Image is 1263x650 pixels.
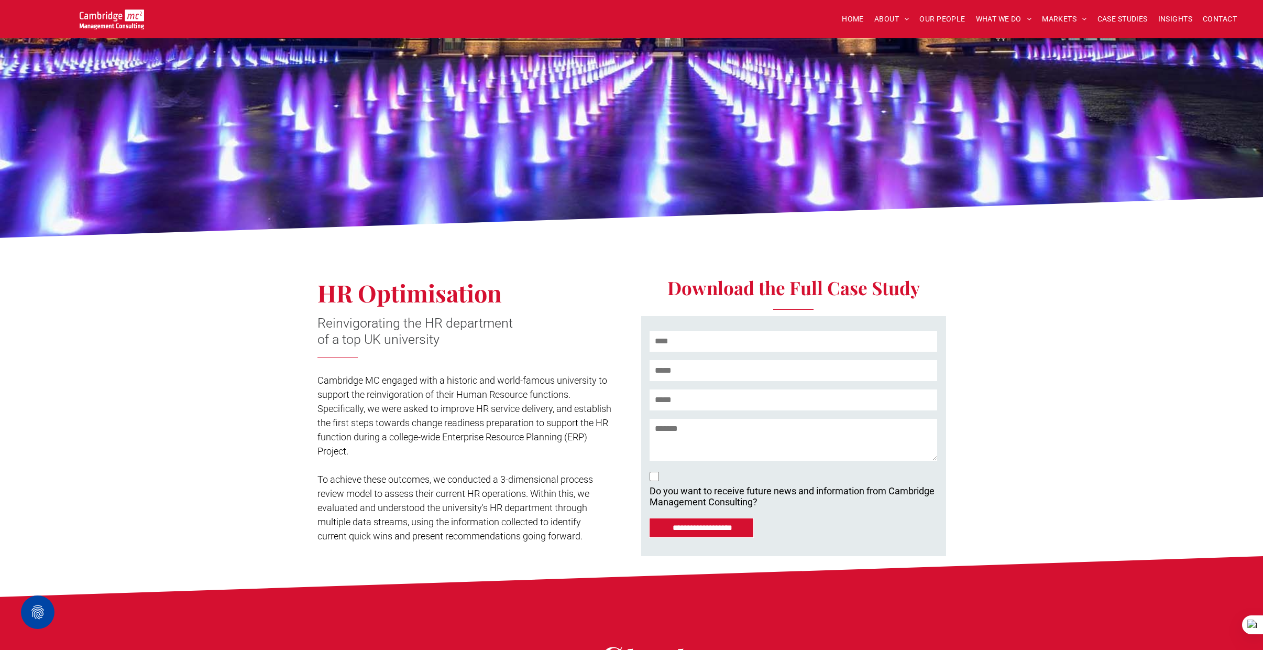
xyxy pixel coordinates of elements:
input: Do you want to receive future news and information from Cambridge Management Consulting? Cambridg... [650,472,659,481]
a: WHAT WE DO [971,11,1037,27]
span: Download the Full Case Study [667,275,920,300]
span: To achieve these outcomes, we conducted a 3-dimensional process review model to assess their curr... [317,474,593,541]
span: Reinvigorating the HR department of a top UK university [317,316,513,347]
a: OUR PEOPLE [914,11,970,27]
a: HOME [837,11,869,27]
img: Go to Homepage [80,9,144,29]
a: MARKETS [1037,11,1092,27]
span: Cambridge MC engaged with a historic and world-famous university to support the reinvigoration of... [317,375,611,457]
p: Do you want to receive future news and information from Cambridge Management Consulting? [650,485,935,507]
a: INSIGHTS [1153,11,1198,27]
a: CASE STUDIES [1092,11,1153,27]
a: ABOUT [869,11,915,27]
a: CONTACT [1198,11,1242,27]
span: HR [317,277,353,308]
span: Optimisation [358,277,502,308]
a: Your Business Transformed | Cambridge Management Consulting [80,11,144,22]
